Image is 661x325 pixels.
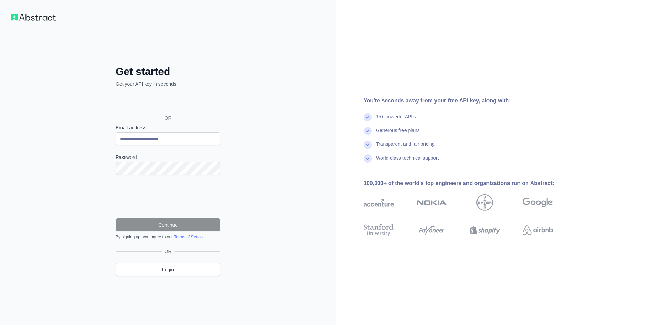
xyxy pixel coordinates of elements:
a: Login [116,263,220,276]
img: check mark [364,113,372,121]
h2: Get started [116,65,220,78]
a: Terms of Service [174,235,204,239]
div: You're seconds away from your free API key, along with: [364,97,575,105]
img: payoneer [417,223,447,238]
div: 100,000+ of the world's top engineers and organizations run on Abstract: [364,179,575,187]
img: google [523,194,553,211]
img: check mark [364,154,372,163]
button: Continue [116,218,220,231]
img: check mark [364,127,372,135]
p: Get your API key in seconds [116,80,220,87]
div: Generous free plans [376,127,420,141]
img: nokia [417,194,447,211]
img: Workflow [11,14,56,21]
iframe: Sign in with Google Button [112,95,222,110]
div: 15+ powerful API's [376,113,416,127]
div: By signing up, you agree to our . [116,234,220,240]
label: Email address [116,124,220,131]
img: stanford university [364,223,394,238]
img: check mark [364,141,372,149]
img: airbnb [523,223,553,238]
span: OR [162,248,175,255]
label: Password [116,154,220,161]
img: accenture [364,194,394,211]
div: Transparent and fair pricing [376,141,435,154]
img: shopify [470,223,500,238]
span: OR [159,115,177,121]
div: World-class technical support [376,154,439,168]
img: bayer [476,194,493,211]
iframe: reCAPTCHA [116,183,220,210]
